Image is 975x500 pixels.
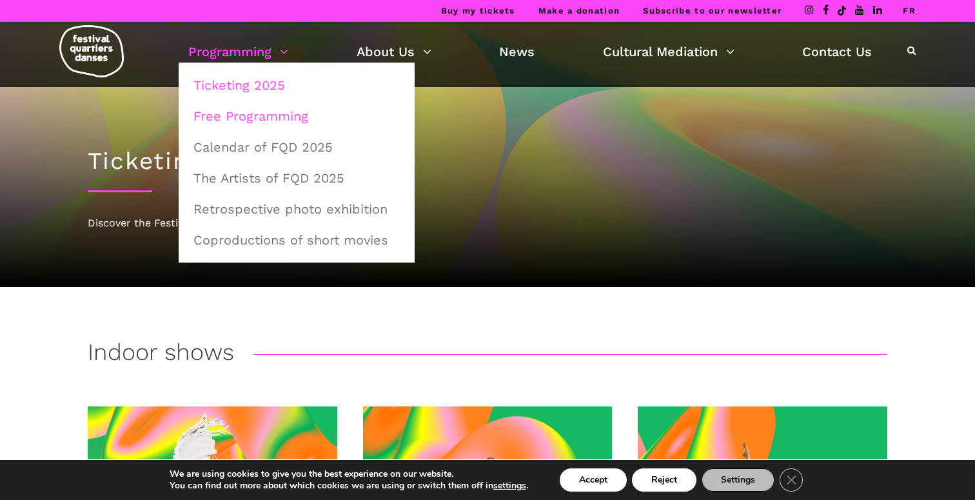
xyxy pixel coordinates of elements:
[903,6,916,15] a: FR
[493,480,526,492] button: settings
[186,194,408,224] a: Retrospective photo exhibition
[188,41,288,63] a: Programming
[357,41,431,63] a: About Us
[632,468,696,492] button: Reject
[88,215,887,232] div: Discover the Festival Quartiers Danses 2025 program !
[186,163,408,193] a: The Artists of FQD 2025
[538,6,620,15] a: Make a donation
[170,480,528,492] p: You can find out more about which cookies we are using or switch them off in .
[88,339,234,371] h3: Indoor shows
[441,6,515,15] a: Buy my tickets
[780,468,803,492] button: Close GDPR Cookie Banner
[186,132,408,162] a: Calendar of FQD 2025
[186,225,408,255] a: Coproductions of short movies
[59,25,124,77] img: logo-fqd-med
[560,468,627,492] button: Accept
[702,468,774,492] button: Settings
[170,468,528,480] p: We are using cookies to give you the best experience on our website.
[186,101,408,131] a: Free Programming
[802,41,872,63] a: Contact Us
[603,41,734,63] a: Cultural Mediation
[643,6,782,15] a: Subscribe to our newsletter
[186,70,408,100] a: Ticketing 2025
[88,147,887,175] h1: Ticketing 2025
[499,41,535,63] a: News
